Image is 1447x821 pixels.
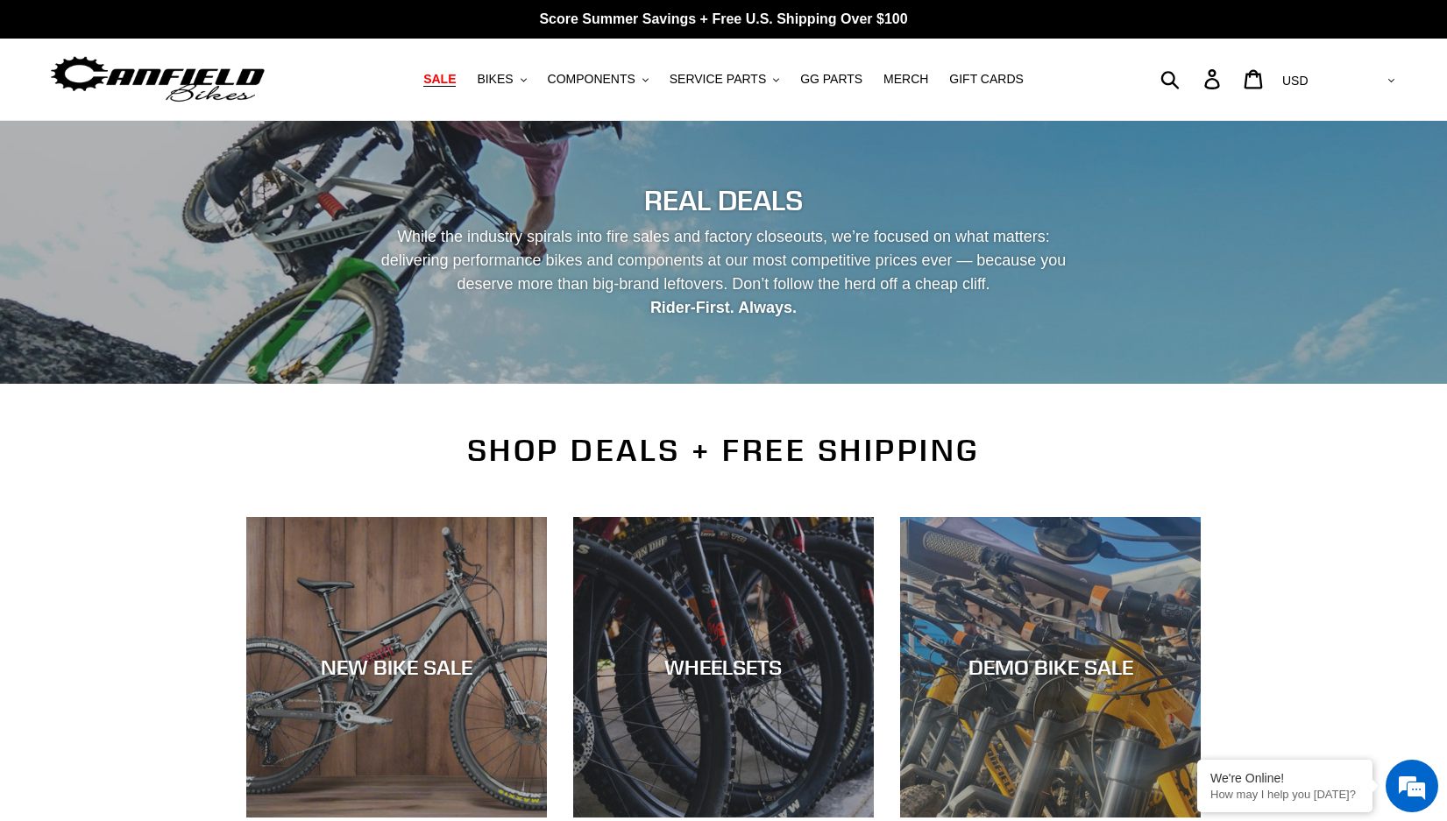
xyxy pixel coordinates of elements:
div: DEMO BIKE SALE [900,655,1201,680]
span: BIKES [477,72,513,87]
a: MERCH [875,67,937,91]
div: WHEELSETS [573,655,874,680]
input: Search [1170,60,1215,98]
p: While the industry spirals into fire sales and factory closeouts, we’re focused on what matters: ... [365,225,1082,320]
h2: REAL DEALS [246,184,1202,217]
button: BIKES [468,67,535,91]
a: SALE [415,67,465,91]
a: GG PARTS [791,67,871,91]
span: SALE [423,72,456,87]
a: GIFT CARDS [940,67,1032,91]
button: SERVICE PARTS [661,67,788,91]
p: How may I help you today? [1210,788,1359,801]
strong: Rider-First. Always. [650,299,797,316]
button: COMPONENTS [539,67,657,91]
span: SERVICE PARTS [670,72,766,87]
a: WHEELSETS [573,517,874,817]
span: GG PARTS [800,72,862,87]
h2: SHOP DEALS + FREE SHIPPING [246,432,1202,469]
div: NEW BIKE SALE [246,655,547,680]
span: MERCH [883,72,928,87]
span: GIFT CARDS [949,72,1024,87]
a: DEMO BIKE SALE [900,517,1201,817]
img: Canfield Bikes [48,52,267,107]
span: COMPONENTS [548,72,635,87]
div: We're Online! [1210,771,1359,785]
a: NEW BIKE SALE [246,517,547,817]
